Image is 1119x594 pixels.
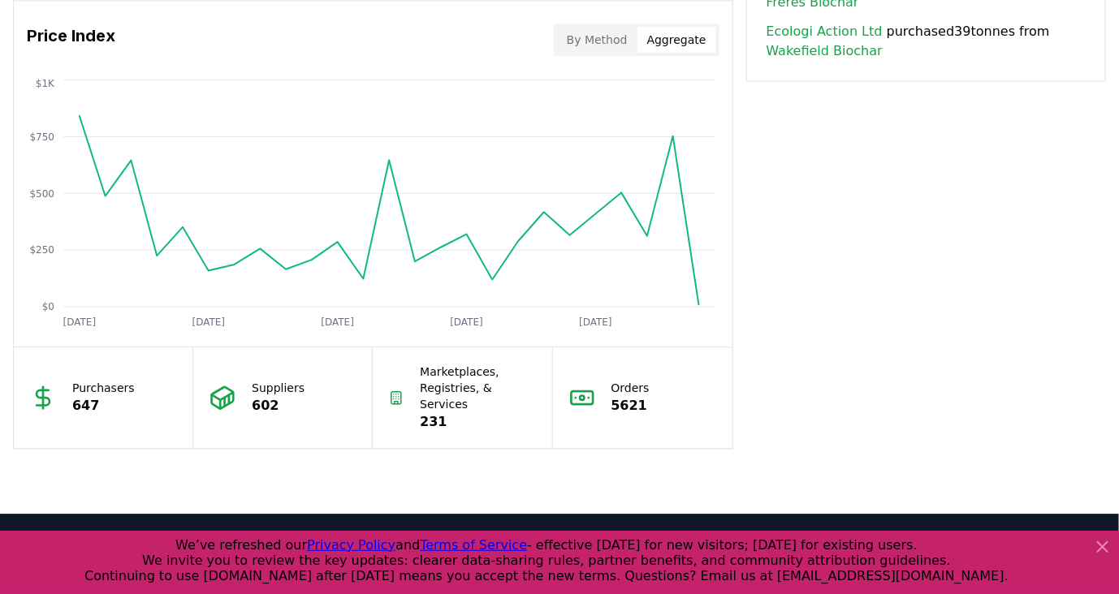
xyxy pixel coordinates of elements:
[29,187,54,199] tspan: $500
[450,316,482,327] tspan: [DATE]
[42,301,54,312] tspan: $0
[29,244,54,256] tspan: $250
[252,380,305,396] p: Suppliers
[36,77,55,88] tspan: $1K
[321,316,353,327] tspan: [DATE]
[72,380,135,396] p: Purchasers
[611,380,650,396] p: Orders
[579,316,611,327] tspan: [DATE]
[611,396,650,415] p: 5621
[637,27,716,53] button: Aggregate
[767,22,883,41] a: Ecologi Action Ltd
[27,24,115,56] h3: Price Index
[767,41,883,61] a: Wakefield Biochar
[192,316,225,327] tspan: [DATE]
[557,27,637,53] button: By Method
[252,396,305,415] p: 602
[29,131,54,142] tspan: $750
[420,364,535,412] p: Marketplaces, Registries, & Services
[72,396,135,415] p: 647
[420,412,535,432] p: 231
[63,316,96,327] tspan: [DATE]
[767,22,1086,61] span: purchased 39 tonnes from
